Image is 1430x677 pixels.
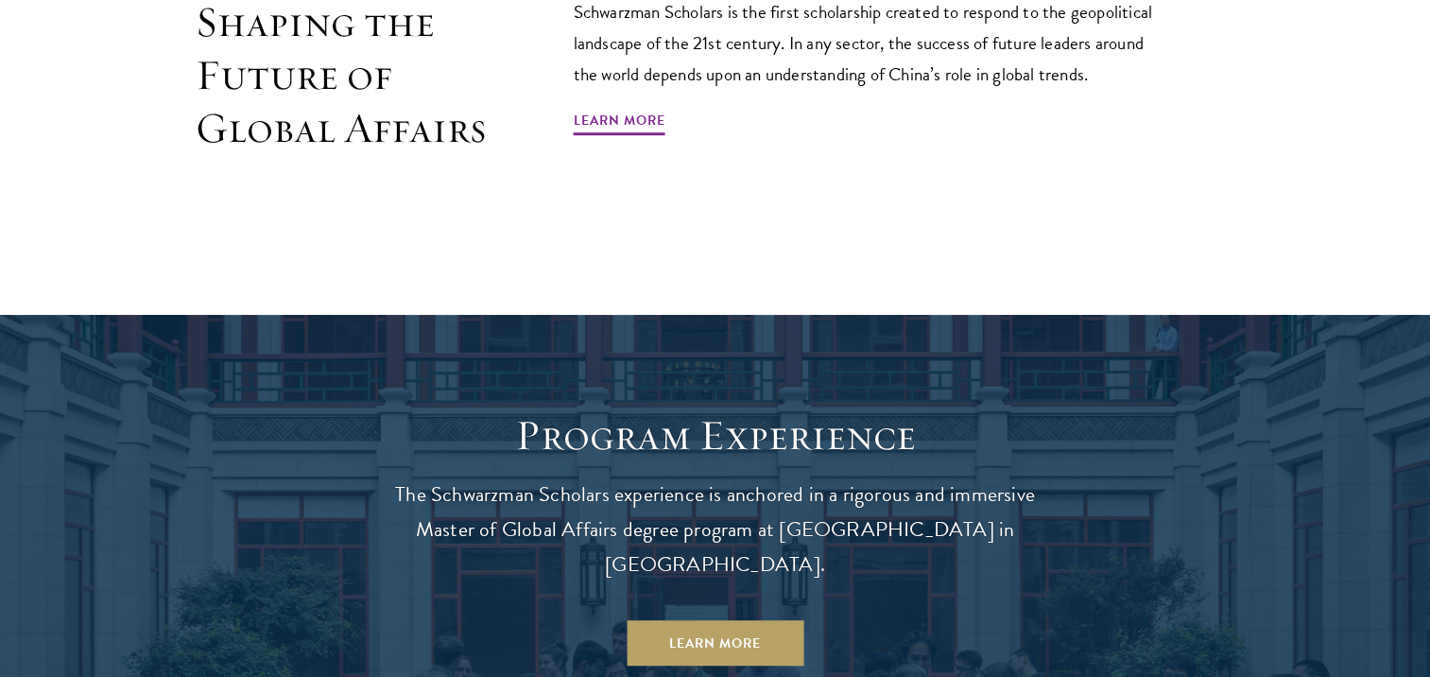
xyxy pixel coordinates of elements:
p: The Schwarzman Scholars experience is anchored in a rigorous and immersive Master of Global Affai... [375,477,1056,582]
h1: Program Experience [375,409,1056,462]
a: Learn More [574,109,665,138]
a: Learn More [627,620,803,666]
